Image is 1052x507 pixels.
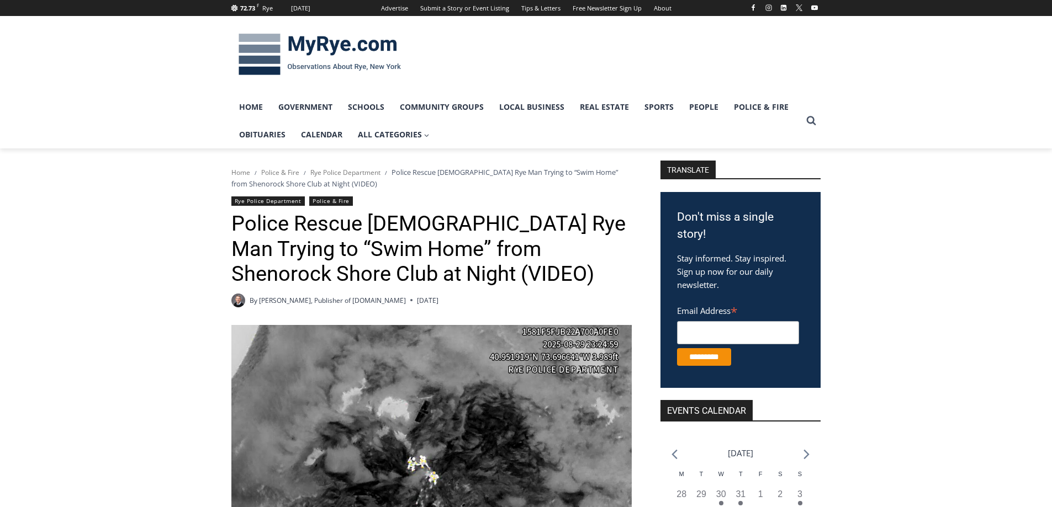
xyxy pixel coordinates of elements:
[711,469,731,488] div: Wednesday
[291,3,310,13] div: [DATE]
[231,168,250,177] a: Home
[572,93,637,121] a: Real Estate
[231,167,618,188] span: Police Rescue [DEMOGRAPHIC_DATA] Rye Man Trying to “Swim Home” from Shenorock Shore Club at Night...
[726,93,796,121] a: Police & Fire
[310,168,380,177] a: Rye Police Department
[677,300,799,319] label: Email Address
[660,161,716,178] strong: TRANSLATE
[750,469,770,488] div: Friday
[231,293,245,307] a: Author image
[309,196,353,206] a: Police & Fire
[777,1,790,14] a: Linkedin
[738,501,743,505] em: Has events
[762,1,775,14] a: Instagram
[358,129,430,141] span: All Categories
[759,471,763,477] span: F
[792,1,806,14] a: X
[778,471,782,477] span: S
[637,93,681,121] a: Sports
[696,489,706,499] time: 29
[758,489,763,499] time: 1
[231,93,271,121] a: Home
[808,1,821,14] a: YouTube
[728,446,753,461] li: [DATE]
[392,93,491,121] a: Community Groups
[731,469,751,488] div: Thursday
[240,4,255,12] span: 72.73
[250,295,257,306] span: By
[231,93,801,149] nav: Primary Navigation
[677,209,804,243] h3: Don't miss a single story!
[672,469,691,488] div: Monday
[293,121,350,148] a: Calendar
[798,501,802,505] em: Has events
[700,471,704,477] span: T
[255,169,257,177] span: /
[231,196,305,206] a: Rye Police Department
[797,489,802,499] time: 3
[778,489,783,499] time: 2
[801,111,821,131] button: View Search Form
[660,400,753,420] h2: Events Calendar
[681,93,726,121] a: People
[736,489,746,499] time: 31
[271,93,340,121] a: Government
[676,489,686,499] time: 28
[718,471,723,477] span: W
[491,93,572,121] a: Local Business
[716,489,726,499] time: 30
[691,469,711,488] div: Tuesday
[231,167,632,189] nav: Breadcrumbs
[262,3,273,13] div: Rye
[798,471,802,477] span: S
[231,121,293,148] a: Obituaries
[803,449,810,460] a: Next month
[385,169,387,177] span: /
[677,252,804,291] p: Stay informed. Stay inspired. Sign up now for our daily newsletter.
[790,469,810,488] div: Sunday
[231,211,632,287] h1: Police Rescue [DEMOGRAPHIC_DATA] Rye Man Trying to “Swim Home” from Shenorock Shore Club at Night...
[719,501,723,505] em: Has events
[261,168,299,177] a: Police & Fire
[770,469,790,488] div: Saturday
[231,26,408,83] img: MyRye.com
[257,2,259,8] span: F
[672,449,678,460] a: Previous month
[340,93,392,121] a: Schools
[747,1,760,14] a: Facebook
[259,296,406,305] a: [PERSON_NAME], Publisher of [DOMAIN_NAME]
[350,121,437,148] a: All Categories
[304,169,306,177] span: /
[417,295,438,306] time: [DATE]
[679,471,684,477] span: M
[739,471,743,477] span: T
